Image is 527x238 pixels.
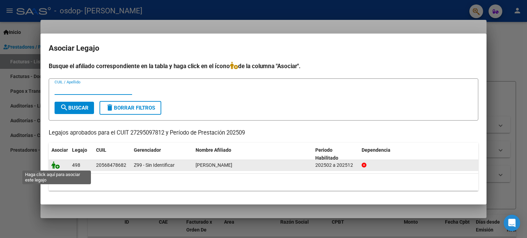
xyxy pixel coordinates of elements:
mat-icon: delete [106,103,114,112]
span: Buscar [60,105,89,111]
div: 1 registros [49,174,478,191]
mat-icon: search [60,103,68,112]
button: Buscar [55,102,94,114]
datatable-header-cell: CUIL [93,143,131,165]
datatable-header-cell: Legajo [69,143,93,165]
datatable-header-cell: Gerenciador [131,143,193,165]
span: Gerenciador [134,147,161,153]
span: Z99 - Sin Identificar [134,162,175,168]
div: 20568478682 [96,161,126,169]
span: Nombre Afiliado [196,147,231,153]
button: Borrar Filtros [99,101,161,115]
span: DACUNDA STRAZZIUSO VALENTIN [196,162,232,168]
datatable-header-cell: Periodo Habilitado [313,143,359,165]
h4: Busque el afiliado correspondiente en la tabla y haga click en el ícono de la columna "Asociar". [49,62,478,71]
span: 498 [72,162,80,168]
span: Asociar [51,147,68,153]
h2: Asociar Legajo [49,42,478,55]
div: 202502 a 202512 [315,161,356,169]
datatable-header-cell: Dependencia [359,143,479,165]
datatable-header-cell: Asociar [49,143,69,165]
p: Legajos aprobados para el CUIT 27295097812 y Período de Prestación 202509 [49,129,478,137]
span: Dependencia [362,147,390,153]
span: CUIL [96,147,106,153]
datatable-header-cell: Nombre Afiliado [193,143,313,165]
div: Open Intercom Messenger [504,215,520,231]
span: Periodo Habilitado [315,147,338,161]
span: Borrar Filtros [106,105,155,111]
span: Legajo [72,147,87,153]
